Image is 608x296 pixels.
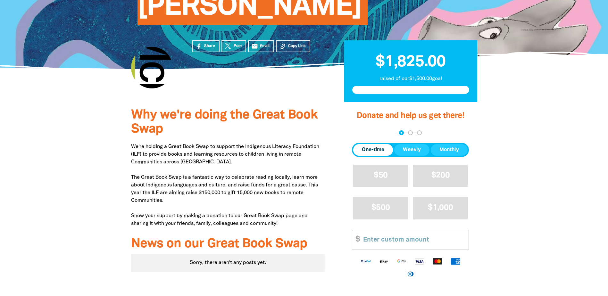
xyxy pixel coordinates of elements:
[260,43,270,49] span: Email
[353,144,393,156] button: One-time
[131,109,318,135] span: Why we're doing the Great Book Swap
[428,204,453,211] span: $1,000
[374,172,387,179] span: $50
[248,40,274,52] a: emailEmail
[352,75,469,83] p: raised of our $1,500.00 goal
[431,144,468,156] button: Monthly
[439,146,459,154] span: Monthly
[352,143,469,157] div: Donation frequency
[234,43,242,49] span: Post
[131,237,325,251] h3: News on our Great Book Swap
[394,144,429,156] button: Weekly
[131,254,325,272] div: Sorry, there aren't any posts yet.
[357,258,375,265] img: Paypal logo
[352,252,469,282] div: Available payment methods
[204,43,215,49] span: Share
[408,130,413,135] button: Navigate to step 2 of 3 to enter your details
[411,258,429,265] img: Visa logo
[446,258,464,265] img: American Express logo
[131,143,325,227] p: We're holding a Great Book Swap to support the Indigenous Literacy Foundation (ILF) to provide bo...
[413,197,468,219] button: $1,000
[353,197,408,219] button: $500
[251,43,258,50] i: email
[221,40,246,52] a: Post
[376,55,446,70] span: $1,825.00
[413,165,468,187] button: $200
[192,40,220,52] a: Share
[288,43,306,49] span: Copy Link
[417,130,422,135] button: Navigate to step 3 of 3 to enter your payment details
[276,40,310,52] button: Copy Link
[359,230,469,250] input: Enter custom amount
[353,165,408,187] button: $50
[352,230,360,250] span: $
[131,254,325,272] div: Paginated content
[431,172,450,179] span: $200
[393,258,411,265] img: Google Pay logo
[402,270,420,277] img: Diners Club logo
[357,112,464,119] span: Donate and help us get there!
[371,204,390,211] span: $500
[429,258,446,265] img: Mastercard logo
[399,130,404,135] button: Navigate to step 1 of 3 to enter your donation amount
[362,146,384,154] span: One-time
[403,146,421,154] span: Weekly
[375,258,393,265] img: Apple Pay logo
